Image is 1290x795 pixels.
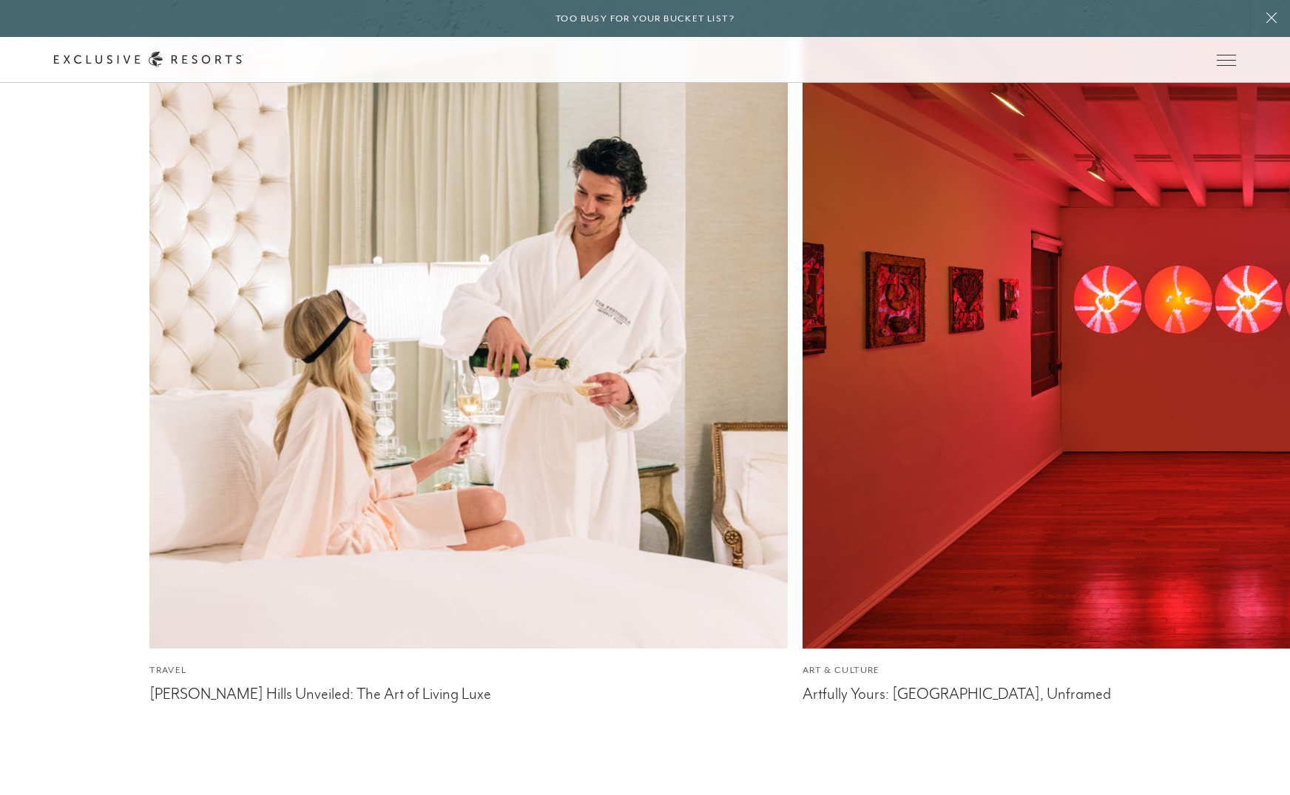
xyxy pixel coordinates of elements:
button: Open navigation [1217,55,1236,65]
a: Travel[PERSON_NAME] Hills Unveiled: The Art of Living Luxe [149,11,787,703]
div: Travel [149,663,787,677]
h6: Too busy for your bucket list? [555,12,735,26]
iframe: Qualified Messenger [1222,727,1290,795]
div: [PERSON_NAME] Hills Unveiled: The Art of Living Luxe [149,681,787,703]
